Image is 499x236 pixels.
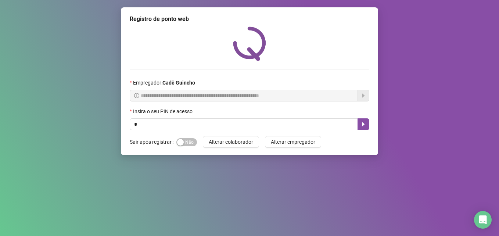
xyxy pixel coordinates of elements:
div: Registro de ponto web [130,15,369,24]
img: QRPoint [233,26,266,61]
span: caret-right [360,121,366,127]
strong: Cadê Guincho [162,80,195,86]
span: Alterar colaborador [209,138,253,146]
button: Alterar empregador [265,136,321,148]
label: Insira o seu PIN de acesso [130,107,197,115]
span: Empregador : [133,79,195,87]
span: info-circle [134,93,139,98]
div: Open Intercom Messenger [474,211,492,229]
button: Alterar colaborador [203,136,259,148]
span: Alterar empregador [271,138,315,146]
label: Sair após registrar [130,136,176,148]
